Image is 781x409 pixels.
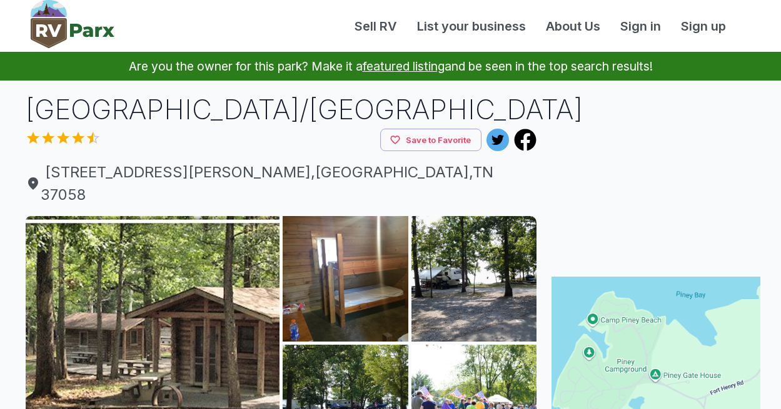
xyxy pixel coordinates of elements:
[26,91,537,129] h1: [GEOGRAPHIC_DATA]/[GEOGRAPHIC_DATA]
[407,17,536,36] a: List your business
[15,52,766,81] p: Are you the owner for this park? Make it a and be seen in the top search results!
[283,216,408,342] img: AAcXr8quBbYcsSSHkQ9YgbAEsifdu7KF1UGAPvwCamq9lLL_ArH9qjiosRazJ3zBdUNJgZCH43OPOcin1-AGa1EL-Vk5i9tyy...
[552,91,760,247] iframe: Advertisement
[411,216,537,342] img: AAcXr8pntx-WylOLoFD7hAjG41jn-zc3JylX3t3_2HiW6nlQy_omakXYpF2slqBFLqsGgUTBehWqcRAq68DaH7v-Bxe2goW70...
[345,17,407,36] a: Sell RV
[610,17,671,36] a: Sign in
[380,129,481,152] button: Save to Favorite
[671,17,736,36] a: Sign up
[26,161,537,206] span: [STREET_ADDRESS][PERSON_NAME] , [GEOGRAPHIC_DATA] , TN 37058
[26,161,537,206] a: [STREET_ADDRESS][PERSON_NAME],[GEOGRAPHIC_DATA],TN 37058
[363,59,445,74] a: featured listing
[536,17,610,36] a: About Us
